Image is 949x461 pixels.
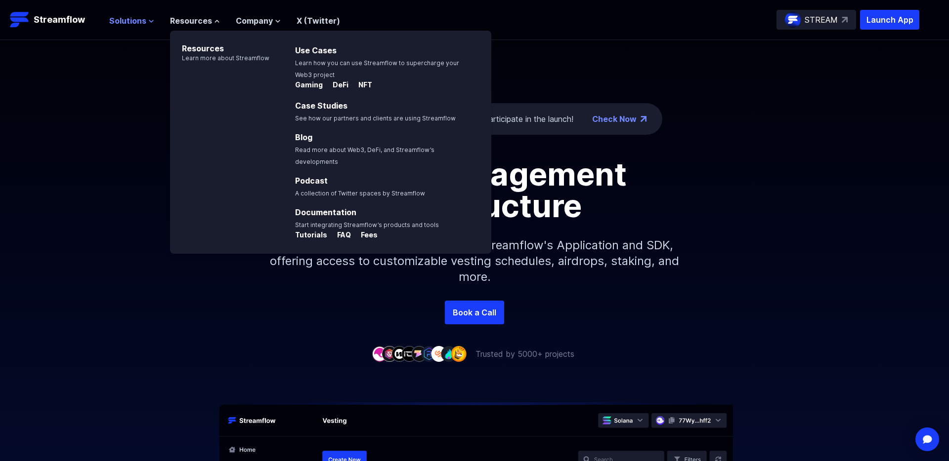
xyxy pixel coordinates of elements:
a: Case Studies [295,101,347,111]
a: FAQ [329,231,353,241]
a: DeFi [325,81,350,91]
img: streamflow-logo-circle.png [785,12,801,28]
span: Company [236,15,273,27]
span: See how our partners and clients are using Streamflow [295,115,456,122]
a: Blog [295,132,312,142]
img: company-2 [382,346,397,361]
p: Gaming [295,80,323,90]
img: company-6 [421,346,437,361]
a: Book a Call [445,301,504,324]
p: STREAM [805,14,838,26]
a: Podcast [295,176,328,186]
a: Fees [353,231,378,241]
a: Documentation [295,207,356,217]
img: company-8 [441,346,457,361]
span: Solutions [109,15,146,27]
img: company-4 [401,346,417,361]
a: Tutorials [295,231,329,241]
a: Gaming [295,81,325,91]
a: STREAM [776,10,856,30]
button: Resources [170,15,220,27]
button: Solutions [109,15,154,27]
p: NFT [350,80,372,90]
a: X (Twitter) [297,16,340,26]
p: Fees [353,230,378,240]
img: company-7 [431,346,447,361]
a: Streamflow [10,10,99,30]
span: A collection of Twitter spaces by Streamflow [295,190,425,197]
p: Trusted by 5000+ projects [475,348,574,360]
img: Streamflow Logo [10,10,30,30]
p: Learn more about Streamflow [170,54,269,62]
p: Tutorials [295,230,327,240]
button: Launch App [860,10,919,30]
a: NFT [350,81,372,91]
img: company-3 [391,346,407,361]
a: Check Now [592,113,637,125]
img: company-5 [411,346,427,361]
button: Company [236,15,281,27]
p: Streamflow [34,13,85,27]
img: company-9 [451,346,467,361]
p: Resources [170,31,269,54]
span: Learn how you can use Streamflow to supercharge your Web3 project [295,59,459,78]
span: Read more about Web3, DeFi, and Streamflow’s developments [295,146,434,165]
a: Use Cases [295,45,337,55]
span: Resources [170,15,212,27]
img: top-right-arrow.svg [842,17,848,23]
img: top-right-arrow.png [641,116,647,122]
span: Start integrating Streamflow’s products and tools [295,221,439,229]
img: company-1 [372,346,388,361]
p: FAQ [329,230,351,240]
p: Simplify your token distribution with Streamflow's Application and SDK, offering access to custom... [262,222,687,301]
div: Open Intercom Messenger [915,427,939,451]
p: DeFi [325,80,348,90]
